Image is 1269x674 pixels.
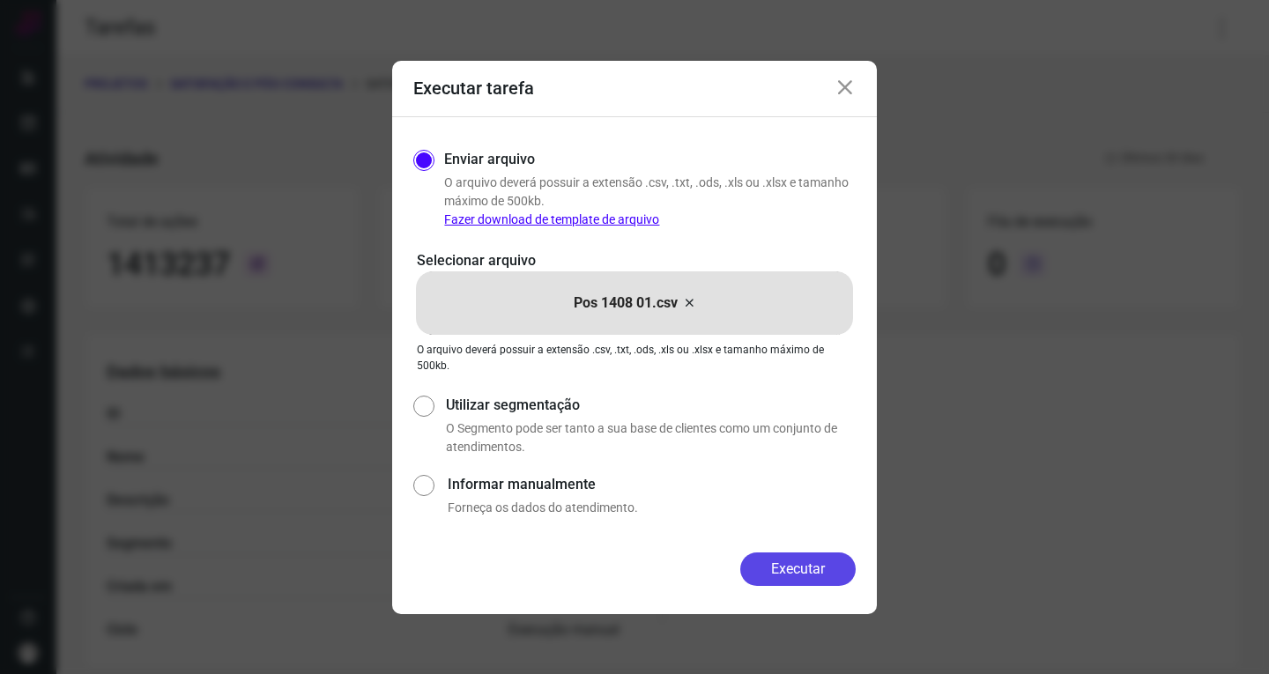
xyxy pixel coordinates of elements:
p: O arquivo deverá possuir a extensão .csv, .txt, .ods, .xls ou .xlsx e tamanho máximo de 500kb. [444,174,856,229]
h3: Executar tarefa [413,78,534,99]
p: Pos 1408 01.csv [574,293,678,314]
button: Executar [740,552,856,586]
p: O Segmento pode ser tanto a sua base de clientes como um conjunto de atendimentos. [446,419,856,456]
p: Forneça os dados do atendimento. [448,499,856,517]
label: Informar manualmente [448,474,856,495]
p: Selecionar arquivo [417,250,852,271]
label: Enviar arquivo [444,149,535,170]
label: Utilizar segmentação [446,395,856,416]
p: O arquivo deverá possuir a extensão .csv, .txt, .ods, .xls ou .xlsx e tamanho máximo de 500kb. [417,342,852,374]
a: Fazer download de template de arquivo [444,212,659,226]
